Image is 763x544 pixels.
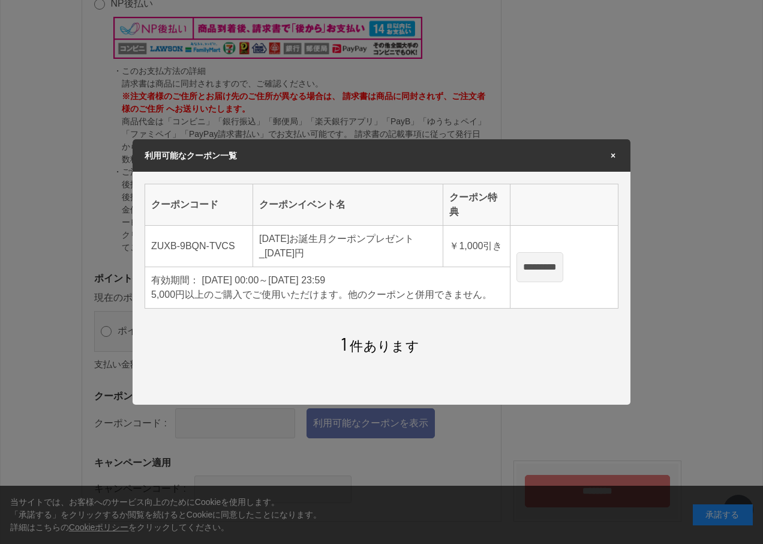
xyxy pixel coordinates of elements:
span: [DATE] 00:00～[DATE] 23:59 [202,275,325,285]
span: 1 [341,333,347,354]
td: ZUXB-9BQN-TVCS [145,226,253,267]
th: クーポンコード [145,184,253,226]
td: 引き [443,226,510,267]
span: × [608,151,618,160]
span: 件あります [341,339,419,354]
span: ￥1,000 [449,241,483,251]
th: クーポンイベント名 [253,184,443,226]
th: クーポン特典 [443,184,510,226]
td: [DATE]お誕生月クーポンプレゼント_[DATE]円 [253,226,443,267]
div: 5,000円以上のご購入でご使用いただけます。他のクーポンと併用できません。 [151,288,504,302]
span: 有効期間： [151,275,199,285]
span: 利用可能なクーポン一覧 [145,151,237,160]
